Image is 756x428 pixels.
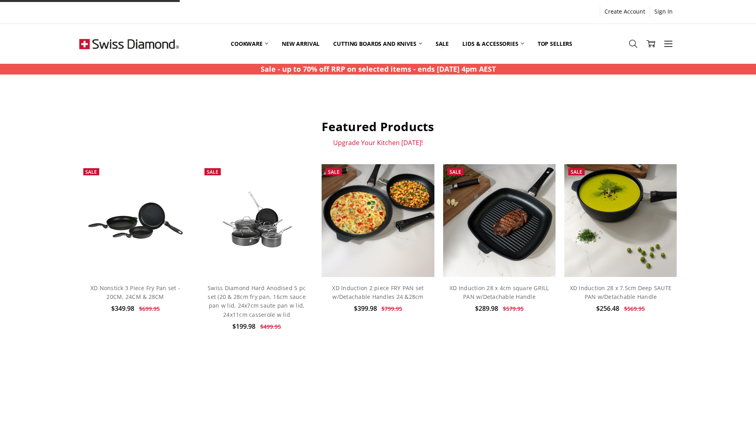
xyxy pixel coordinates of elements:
[443,164,556,277] img: XD Induction 28 x 4cm square GRILL PAN w/Detachable Handle
[200,183,313,258] img: Swiss Diamond Hard Anodised 5 pc set (20 & 28cm fry pan, 16cm sauce pan w lid, 24x7cm saute pan w...
[326,26,429,61] a: Cutting boards and knives
[85,169,97,175] span: Sale
[450,169,461,175] span: Sale
[429,26,456,61] a: Sale
[564,164,677,277] img: XD Induction 28 x 7.5cm Deep SAUTE PAN w/Detachable Handle
[322,164,434,277] img: XD Induction 2 piece FRY PAN set w/Detachable Handles 24 &28cm
[139,305,160,312] span: $699.95
[503,305,524,312] span: $579.95
[570,284,672,300] a: XD Induction 28 x 7.5cm Deep SAUTE PAN w/Detachable Handle
[79,164,192,277] a: XD Nonstick 3 Piece Fry Pan set - 20CM, 24CM & 28CM
[111,304,134,313] span: $349.98
[224,26,275,61] a: Cookware
[260,323,281,330] span: $499.95
[650,6,677,17] a: Sign In
[571,169,582,175] span: Sale
[232,322,255,331] span: $199.98
[79,24,179,64] img: Free Shipping On Every Order
[261,64,496,74] strong: Sale - up to 70% off RRP on selected items - ends [DATE] 4pm AEST
[456,26,530,61] a: Lids & Accessories
[79,392,677,407] h2: BEST SELLERS
[200,164,313,277] a: Swiss Diamond Hard Anodised 5 pc set (20 & 28cm fry pan, 16cm sauce pan w lid, 24x7cm saute pan w...
[207,169,218,175] span: Sale
[328,169,340,175] span: Sale
[208,284,306,318] a: Swiss Diamond Hard Anodised 5 pc set (20 & 28cm fry pan, 16cm sauce pan w lid, 24x7cm saute pan w...
[381,305,402,312] span: $799.95
[475,304,498,313] span: $289.98
[600,6,650,17] a: Create Account
[354,304,377,313] span: $399.98
[531,26,579,61] a: Top Sellers
[90,284,180,300] a: XD Nonstick 3 Piece Fry Pan set - 20CM, 24CM & 28CM
[275,26,326,61] a: New arrival
[332,284,424,300] a: XD Induction 2 piece FRY PAN set w/Detachable Handles 24 &28cm
[624,305,645,312] span: $569.95
[596,304,619,313] span: $256.48
[79,119,677,134] h2: Featured Products
[450,284,549,300] a: XD Induction 28 x 4cm square GRILL PAN w/Detachable Handle
[79,412,677,420] p: Fall In Love With Your Kitchen Again
[79,139,677,147] p: Upgrade Your Kitchen [DATE]!
[79,192,192,249] img: XD Nonstick 3 Piece Fry Pan set - 20CM, 24CM & 28CM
